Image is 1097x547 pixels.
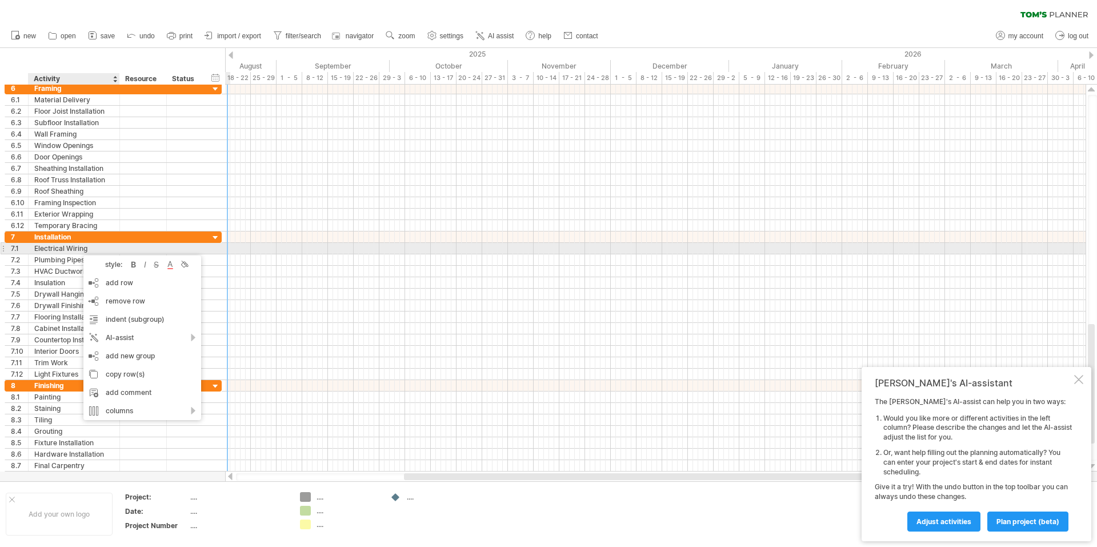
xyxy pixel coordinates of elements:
[34,289,114,300] div: Drywall Hanging
[1052,29,1092,43] a: log out
[987,512,1068,532] a: plan project (beta)
[883,414,1072,442] li: Would you like more or different activities in the left column? Please describe the changes and l...
[996,517,1059,526] span: plan project (beta)
[11,174,28,185] div: 6.8
[11,312,28,322] div: 7.7
[11,346,28,357] div: 7.10
[45,29,79,43] a: open
[83,310,201,329] div: indent (subgroup)
[875,377,1072,389] div: [PERSON_NAME]'s AI-assistant
[894,72,919,84] div: 16 - 20
[190,506,286,516] div: ....
[945,60,1058,72] div: March 2026
[346,32,374,40] span: navigator
[11,231,28,242] div: 7
[34,94,114,105] div: Material Delivery
[34,243,114,254] div: Electrical Wiring
[139,32,155,40] span: undo
[34,346,114,357] div: Interior Doors
[868,72,894,84] div: 9 - 13
[11,151,28,162] div: 6.6
[560,29,602,43] a: contact
[34,73,113,85] div: Activity
[83,329,201,347] div: AI-assist
[945,72,971,84] div: 2 - 6
[34,323,114,334] div: Cabinet Installation
[508,72,534,84] div: 3 - 7
[34,277,114,288] div: Insulation
[302,72,328,84] div: 8 - 12
[11,186,28,197] div: 6.9
[916,517,971,526] span: Adjust activities
[11,414,28,425] div: 8.3
[270,29,325,43] a: filter/search
[11,129,28,139] div: 6.4
[6,493,113,536] div: Add your own logo
[34,357,114,368] div: Trim Work
[190,521,286,530] div: ....
[83,402,201,420] div: columns
[559,72,585,84] div: 17 - 21
[34,151,114,162] div: Door Openings
[523,29,555,43] a: help
[1008,32,1043,40] span: my account
[791,72,816,84] div: 19 - 23
[383,29,418,43] a: zoom
[739,72,765,84] div: 5 - 9
[34,129,114,139] div: Wall Framing
[125,492,188,502] div: Project:
[202,29,265,43] a: import / export
[816,72,842,84] div: 26 - 30
[883,448,1072,477] li: Or, want help filling out the planning automatically? You can enter your project's start & end da...
[83,347,201,365] div: add new group
[125,521,188,530] div: Project Number
[317,520,379,529] div: ....
[842,72,868,84] div: 2 - 6
[11,266,28,277] div: 7.3
[34,231,114,242] div: Installation
[662,72,688,84] div: 15 - 19
[765,72,791,84] div: 12 - 16
[34,220,114,231] div: Temporary Bracing
[34,449,114,460] div: Hardware Installation
[34,209,114,219] div: Exterior Wrapping
[34,380,114,391] div: Finishing
[11,392,28,402] div: 8.1
[124,29,158,43] a: undo
[11,197,28,208] div: 6.10
[330,29,377,43] a: navigator
[34,163,114,174] div: Sheathing Installation
[993,29,1047,43] a: my account
[398,32,415,40] span: zoom
[34,266,114,277] div: HVAC Ductwork
[11,117,28,128] div: 6.3
[34,334,114,345] div: Countertop Installation
[11,289,28,300] div: 7.5
[34,300,114,311] div: Drywall Finishing
[875,397,1072,531] div: The [PERSON_NAME]'s AI-assist can help you in two ways: Give it a try! With the undo button in th...
[576,32,598,40] span: contact
[1048,72,1074,84] div: 30 - 3
[11,449,28,460] div: 8.6
[34,403,114,414] div: Staining
[11,334,28,345] div: 7.9
[11,426,28,437] div: 8.4
[11,300,28,311] div: 7.6
[354,72,379,84] div: 22 - 26
[636,72,662,84] div: 8 - 12
[217,32,261,40] span: import / export
[277,72,302,84] div: 1 - 5
[11,209,28,219] div: 6.11
[34,414,114,425] div: Tiling
[508,60,611,72] div: November 2025
[83,365,201,384] div: copy row(s)
[34,140,114,151] div: Window Openings
[85,29,118,43] a: save
[482,72,508,84] div: 27 - 31
[440,32,463,40] span: settings
[190,492,286,502] div: ....
[11,380,28,391] div: 8
[390,60,508,72] div: October 2025
[125,73,160,85] div: Resource
[34,312,114,322] div: Flooring Installation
